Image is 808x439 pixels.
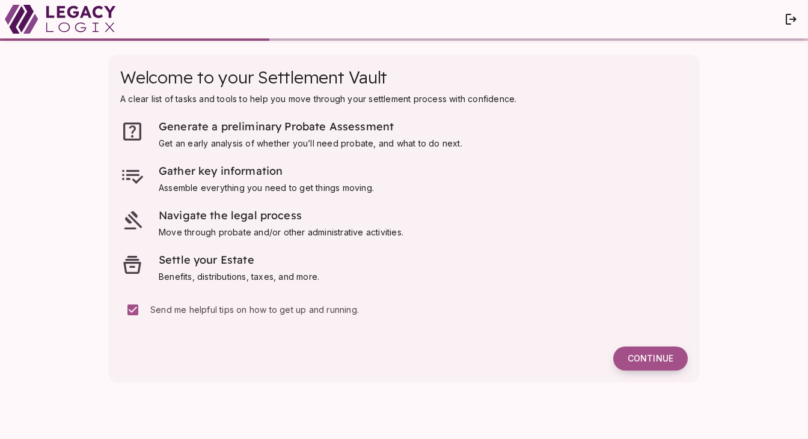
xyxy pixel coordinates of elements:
[159,208,302,222] span: Navigate the legal process
[628,353,673,364] span: Continue
[159,120,394,133] span: Generate a preliminary Probate Assessment
[159,164,283,178] span: Gather key information
[120,94,516,104] span: A clear list of tasks and tools to help you move through your settlement process with confidence.
[159,271,319,282] span: Benefits, distributions, taxes, and more.
[613,347,688,371] button: Continue
[150,304,359,315] span: Send me helpful tips on how to get up and running.
[120,67,387,88] span: Welcome to your Settlement Vault
[159,227,403,237] span: Move through probate and/or other administrative activities.
[159,253,254,267] span: Settle your Estate
[159,183,374,193] span: Assemble everything you need to get things moving.
[159,138,462,148] span: Get an early analysis of whether you’ll need probate, and what to do next.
